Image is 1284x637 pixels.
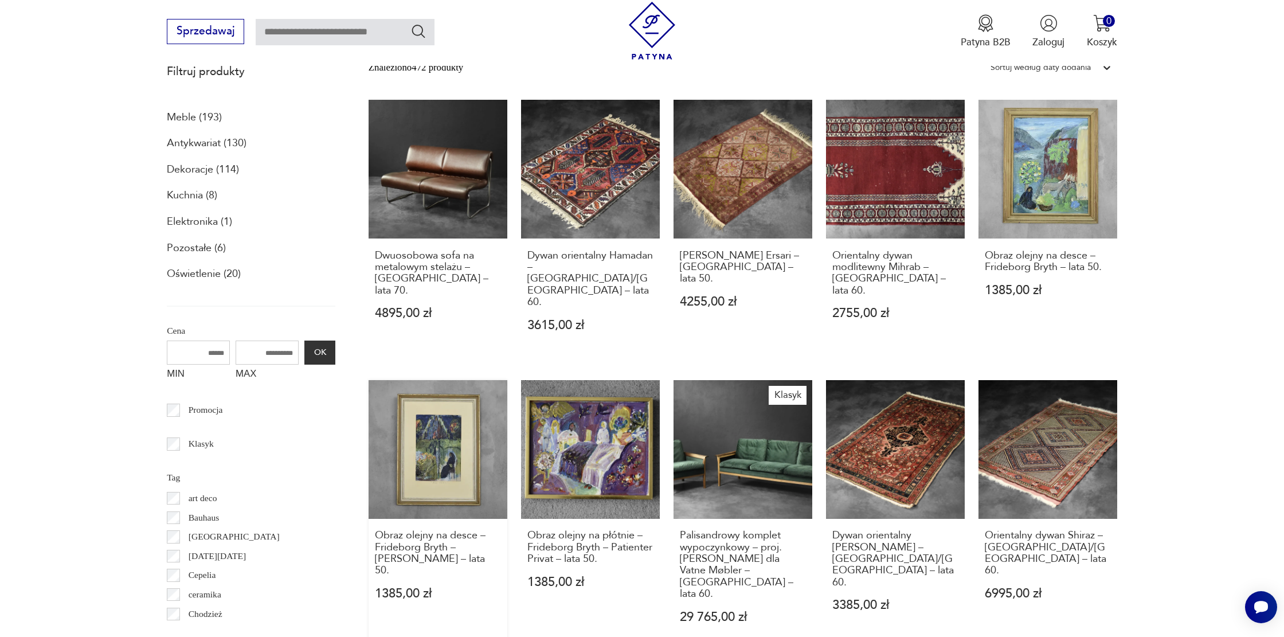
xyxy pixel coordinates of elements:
p: 3385,00 zł [832,599,958,611]
div: Znaleziono 472 produkty [369,60,463,75]
h3: Dywan orientalny Hamadan – [GEOGRAPHIC_DATA]/[GEOGRAPHIC_DATA] – lata 60. [527,250,653,308]
p: Promocja [189,402,223,417]
a: Sprzedawaj [167,28,244,37]
button: 0Koszyk [1087,14,1117,49]
img: Patyna - sklep z meblami i dekoracjami vintage [623,2,681,60]
p: 6995,00 zł [985,588,1111,600]
p: Chodzież [189,607,222,622]
iframe: Smartsupp widget button [1245,591,1277,623]
a: Dywan orientalny Hamadan – Persja/Iran – lata 60.Dywan orientalny Hamadan – [GEOGRAPHIC_DATA]/[GE... [521,100,660,358]
a: Orientalny dywan modlitewny Mihrab – Pakistan – lata 60.Orientalny dywan modlitewny Mihrab – [GEO... [826,100,965,358]
p: 3615,00 zł [527,319,653,331]
h3: Obraz olejny na desce – Frideborg Bryth – [PERSON_NAME] – lata 50. [375,530,501,577]
p: Filtruj produkty [167,64,335,79]
p: Bauhaus [189,510,220,525]
p: Cepelia [189,568,216,583]
img: Ikonka użytkownika [1040,14,1058,32]
div: Sortuj według daty dodania [991,60,1091,75]
button: OK [304,341,335,365]
img: Ikona koszyka [1093,14,1111,32]
p: 1385,00 zł [375,588,501,600]
h3: Palisandrowy komplet wypoczynkowy – proj. [PERSON_NAME] dla Vatne Møbler – [GEOGRAPHIC_DATA] – la... [680,530,806,600]
a: Oświetlenie (20) [167,264,241,284]
p: 4255,00 zł [680,296,806,308]
img: Ikona medalu [977,14,995,32]
a: Pozostałe (6) [167,239,226,258]
a: Antykwariat (130) [167,134,246,153]
p: 2755,00 zł [832,307,958,319]
h3: [PERSON_NAME] Ersari – [GEOGRAPHIC_DATA] – lata 50. [680,250,806,285]
label: MAX [236,365,299,386]
h3: Obraz olejny na płótnie – Frideborg Bryth – Patienter Privat – lata 50. [527,530,653,565]
p: 1385,00 zł [527,576,653,588]
button: Szukaj [410,23,427,40]
p: Tag [167,470,335,485]
button: Zaloguj [1032,14,1064,49]
h3: Obraz olejny na desce – Frideborg Bryth – lata 50. [985,250,1111,273]
p: 29 765,00 zł [680,611,806,623]
p: art deco [189,491,217,506]
a: Dwuosobowa sofa na metalowym stelażu – Niemcy – lata 70.Dwuosobowa sofa na metalowym stelażu – [G... [369,100,507,358]
p: [DATE][DATE] [189,549,246,564]
a: Dekoracje (114) [167,160,239,179]
p: 4895,00 zł [375,307,501,319]
button: Patyna B2B [961,14,1011,49]
a: Dywan turkmeński Ersari – Afganistan – lata 50.[PERSON_NAME] Ersari – [GEOGRAPHIC_DATA] – lata 50... [674,100,812,358]
p: [GEOGRAPHIC_DATA] [189,529,280,544]
h3: Dwuosobowa sofa na metalowym stelażu – [GEOGRAPHIC_DATA] – lata 70. [375,250,501,297]
h3: Orientalny dywan Shiraz – [GEOGRAPHIC_DATA]/[GEOGRAPHIC_DATA] – lata 60. [985,530,1111,577]
h3: Dywan orientalny [PERSON_NAME] – [GEOGRAPHIC_DATA]/[GEOGRAPHIC_DATA] – lata 60. [832,530,958,588]
p: ceramika [189,587,221,602]
p: Cena [167,323,335,338]
p: Patyna B2B [961,36,1011,49]
label: MIN [167,365,230,386]
a: Obraz olejny na desce – Frideborg Bryth – lata 50.Obraz olejny na desce – Frideborg Bryth – lata ... [978,100,1117,358]
div: 0 [1103,15,1115,27]
p: 1385,00 zł [985,284,1111,296]
p: Koszyk [1087,36,1117,49]
h3: Orientalny dywan modlitewny Mihrab – [GEOGRAPHIC_DATA] – lata 60. [832,250,958,297]
button: Sprzedawaj [167,19,244,44]
a: Meble (193) [167,108,222,127]
a: Ikona medaluPatyna B2B [961,14,1011,49]
p: Zaloguj [1032,36,1064,49]
a: Elektronika (1) [167,212,232,232]
a: Kuchnia (8) [167,186,217,205]
p: Klasyk [189,436,214,451]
